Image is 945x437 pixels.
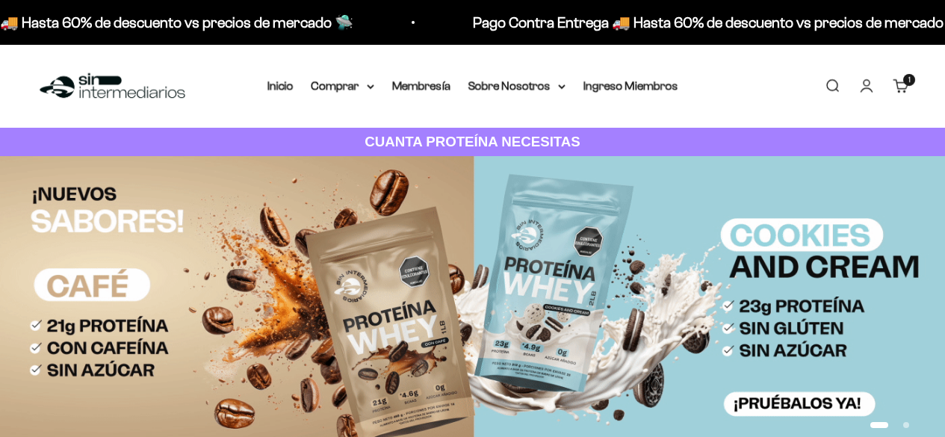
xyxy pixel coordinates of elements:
[583,79,678,92] a: Ingreso Miembros
[908,76,911,84] span: 1
[312,76,374,96] summary: Comprar
[365,134,580,149] strong: CUANTA PROTEÍNA NECESITAS
[468,76,566,96] summary: Sobre Nosotros
[267,79,294,92] a: Inicio
[392,79,450,92] a: Membresía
